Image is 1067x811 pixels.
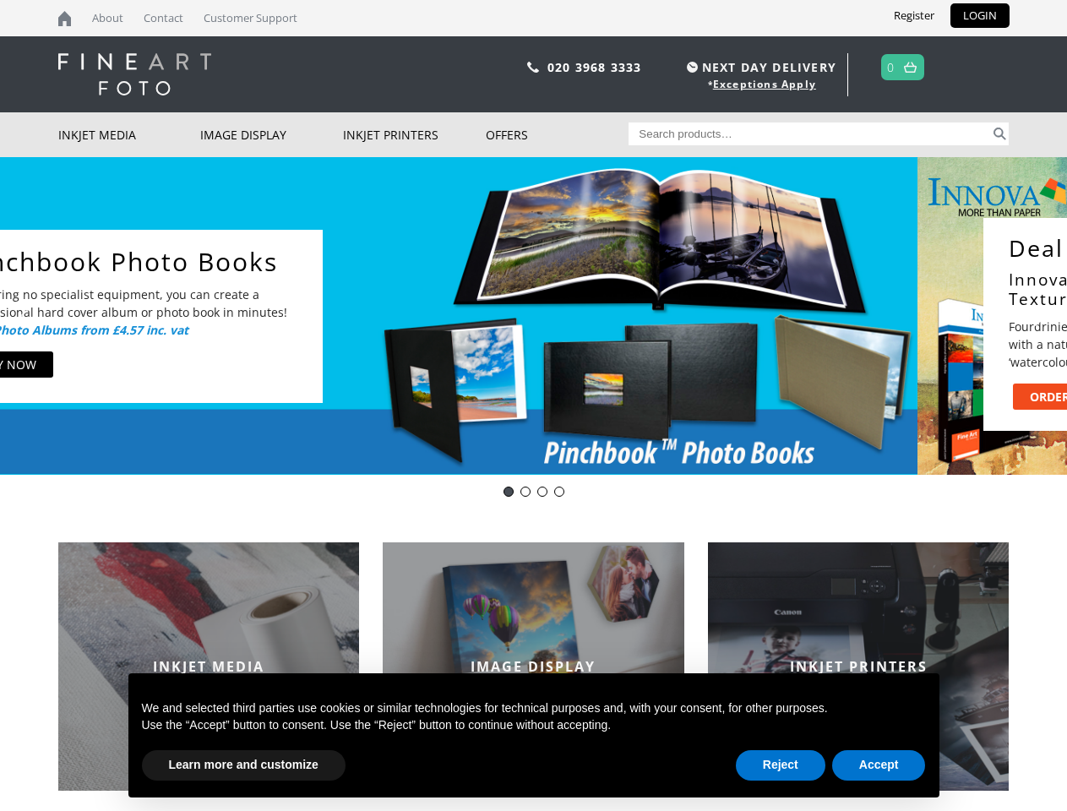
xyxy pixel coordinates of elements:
[58,657,360,676] h2: INKJET MEDIA
[527,62,539,73] img: phone.svg
[520,487,531,497] div: Innova Editions IFA11
[547,59,642,75] a: 020 3968 3333
[713,77,816,91] a: Exceptions Apply
[881,3,947,28] a: Register
[887,55,895,79] a: 0
[142,700,926,717] p: We and selected third parties use cookies or similar technologies for technical purposes and, wit...
[1027,302,1054,329] img: next arrow
[629,122,990,145] input: Search products…
[58,53,211,95] img: logo-white.svg
[683,57,836,77] span: NEXT DAY DELIVERY
[990,122,1010,145] button: Search
[142,750,346,781] button: Learn more and customize
[200,112,343,157] a: Image Display
[115,660,953,811] div: Notice
[343,112,486,157] a: Inkjet Printers
[904,62,917,73] img: basket.svg
[687,62,698,73] img: time.svg
[383,657,684,676] h2: IMAGE DISPLAY
[504,487,514,497] div: DOTWeek- IFA13 ALL SIZES
[500,483,568,500] div: Choose slide to display.
[58,112,201,157] a: Inkjet Media
[554,487,564,497] div: pinch book
[142,717,926,734] p: Use the “Accept” button to consent. Use the “Reject” button to continue without accepting.
[708,657,1010,676] h2: INKJET PRINTERS
[486,112,629,157] a: Offers
[537,487,547,497] div: Innova-general
[950,3,1010,28] a: LOGIN
[13,302,40,329] img: previous arrow
[832,750,926,781] button: Accept
[736,750,825,781] button: Reject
